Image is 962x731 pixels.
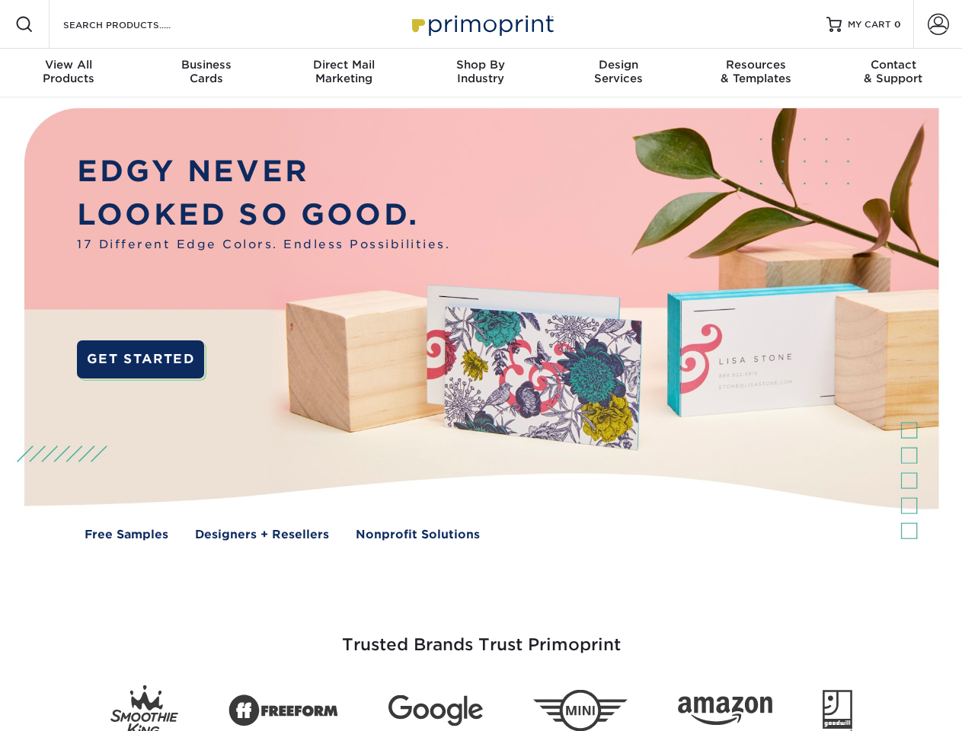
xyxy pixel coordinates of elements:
img: Google [388,695,483,726]
div: Cards [137,58,274,85]
a: DesignServices [550,49,687,97]
span: Contact [825,58,962,72]
a: GET STARTED [77,340,204,378]
a: Contact& Support [825,49,962,97]
span: 17 Different Edge Colors. Endless Possibilities. [77,236,450,254]
a: Nonprofit Solutions [356,526,480,544]
span: 0 [894,19,901,30]
span: MY CART [848,18,891,31]
a: Resources& Templates [687,49,824,97]
span: Design [550,58,687,72]
p: LOOKED SO GOOD. [77,193,450,237]
div: Marketing [275,58,412,85]
span: Direct Mail [275,58,412,72]
span: Shop By [412,58,549,72]
h3: Trusted Brands Trust Primoprint [36,599,927,673]
img: Goodwill [823,690,852,731]
span: Business [137,58,274,72]
input: SEARCH PRODUCTS..... [62,15,210,34]
p: EDGY NEVER [77,150,450,193]
a: BusinessCards [137,49,274,97]
a: Direct MailMarketing [275,49,412,97]
span: Resources [687,58,824,72]
div: & Support [825,58,962,85]
a: Free Samples [85,526,168,544]
img: Primoprint [405,8,558,40]
div: Services [550,58,687,85]
div: Industry [412,58,549,85]
img: Amazon [678,697,772,726]
div: & Templates [687,58,824,85]
a: Designers + Resellers [195,526,329,544]
a: Shop ByIndustry [412,49,549,97]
